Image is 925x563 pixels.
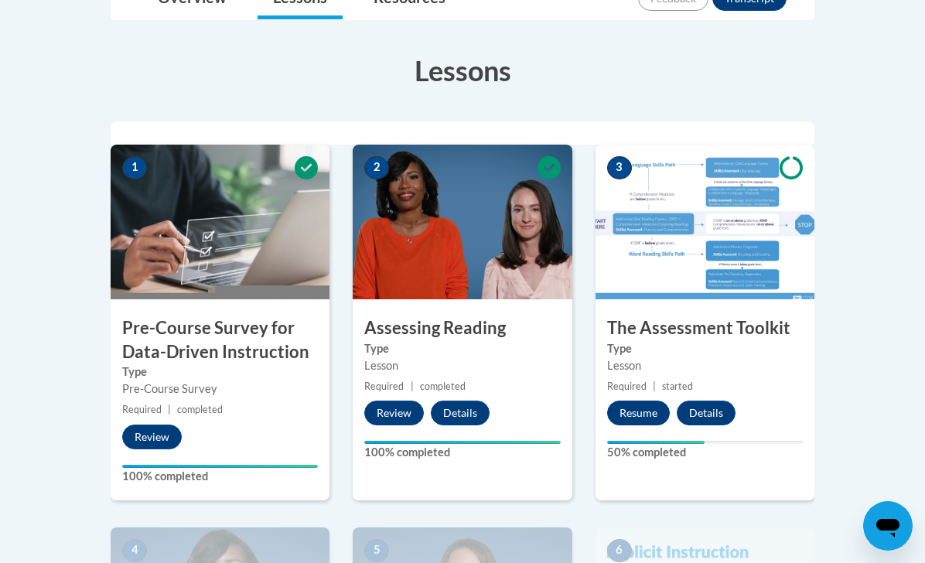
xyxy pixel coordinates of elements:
label: Type [607,340,803,357]
span: Required [607,380,647,392]
label: Type [122,363,318,380]
span: 6 [607,539,632,562]
span: | [653,380,656,392]
h3: Pre-Course Survey for Data-Driven Instruction [111,316,329,364]
button: Details [431,401,490,425]
button: Details [677,401,736,425]
div: Pre-Course Survey [122,380,318,398]
div: Your progress [122,465,318,468]
span: 5 [364,539,389,562]
div: Lesson [364,357,560,374]
span: completed [420,380,466,392]
span: 2 [364,156,389,179]
span: 3 [607,156,632,179]
button: Review [364,401,424,425]
span: Required [364,380,404,392]
span: 4 [122,539,147,562]
label: 50% completed [607,444,803,461]
div: Lesson [607,357,803,374]
span: Required [122,404,162,415]
label: Type [364,340,560,357]
div: Your progress [607,441,705,444]
button: Resume [607,401,670,425]
button: Review [122,425,182,449]
img: Course Image [596,145,814,299]
img: Course Image [111,145,329,299]
h3: Assessing Reading [353,316,572,340]
div: Your progress [364,441,560,444]
h3: Lessons [111,51,814,90]
img: Course Image [353,145,572,299]
span: 1 [122,156,147,179]
span: | [411,380,414,392]
label: 100% completed [364,444,560,461]
h3: The Assessment Toolkit [596,316,814,340]
span: | [168,404,171,415]
iframe: Button to launch messaging window [863,501,913,551]
span: started [662,380,693,392]
label: 100% completed [122,468,318,485]
span: completed [177,404,223,415]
